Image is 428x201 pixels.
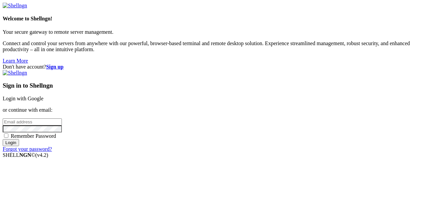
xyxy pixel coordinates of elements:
img: Shellngn [3,70,27,76]
span: Remember Password [11,133,56,139]
a: Forgot your password? [3,146,52,152]
p: or continue with email: [3,107,425,113]
h4: Welcome to Shellngn! [3,16,425,22]
a: Sign up [46,64,64,70]
input: Login [3,139,19,146]
input: Remember Password [4,133,8,138]
a: Login with Google [3,96,43,101]
img: Shellngn [3,3,27,9]
b: NGN [19,152,31,158]
span: 4.2.0 [35,152,48,158]
a: Learn More [3,58,28,64]
p: Connect and control your servers from anywhere with our powerful, browser-based terminal and remo... [3,40,425,53]
input: Email address [3,118,62,125]
p: Your secure gateway to remote server management. [3,29,425,35]
div: Don't have account? [3,64,425,70]
span: SHELL © [3,152,48,158]
h3: Sign in to Shellngn [3,82,425,89]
